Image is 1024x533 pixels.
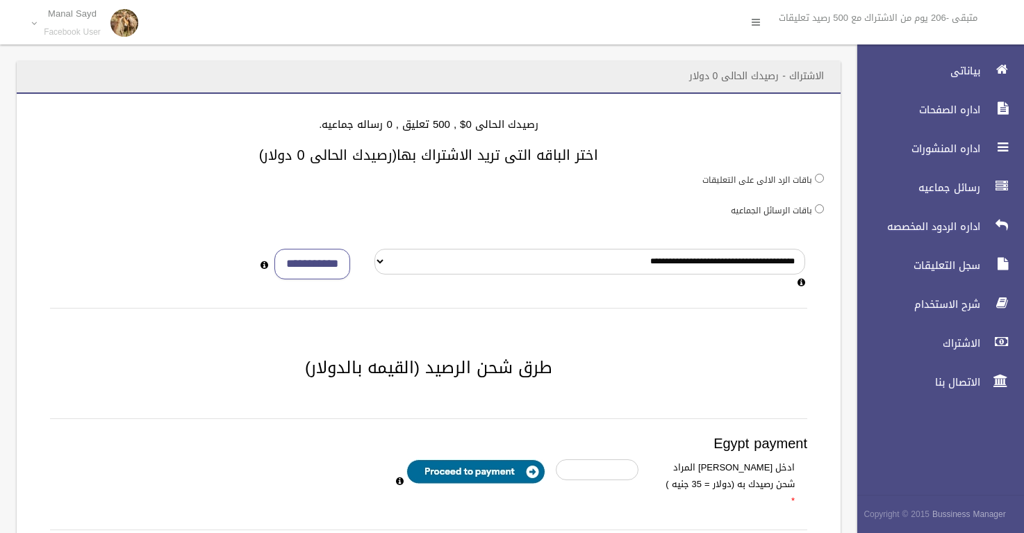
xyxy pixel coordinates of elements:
[702,172,812,188] label: باقات الرد الالى على التعليقات
[845,297,984,311] span: شرح الاستخدام
[845,172,1024,203] a: رسائل جماعيه
[845,367,1024,397] a: الاتصال بنا
[845,103,984,117] span: اداره الصفحات
[864,507,930,522] span: Copyright © 2015
[731,203,812,218] label: باقات الرسائل الجماعيه
[845,133,1024,164] a: اداره المنشورات
[672,63,841,90] header: الاشتراك - رصيدك الحالى 0 دولار
[845,56,1024,86] a: بياناتى
[845,289,1024,320] a: شرح الاستخدام
[845,336,984,350] span: الاشتراك
[845,64,984,78] span: بياناتى
[845,250,1024,281] a: سجل التعليقات
[44,27,101,38] small: Facebook User
[845,142,984,156] span: اداره المنشورات
[44,8,101,19] p: Manal Sayd
[845,181,984,195] span: رسائل جماعيه
[50,436,807,451] h3: Egypt payment
[33,359,824,377] h2: طرق شحن الرصيد (القيمه بالدولار)
[33,147,824,163] h3: اختر الباقه التى تريد الاشتراك بها(رصيدك الحالى 0 دولار)
[845,259,984,272] span: سجل التعليقات
[845,95,1024,125] a: اداره الصفحات
[33,119,824,131] h4: رصيدك الحالى 0$ , 500 تعليق , 0 رساله جماعيه.
[845,211,1024,242] a: اداره الردود المخصصه
[845,375,984,389] span: الاتصال بنا
[845,220,984,233] span: اداره الردود المخصصه
[649,459,805,509] label: ادخل [PERSON_NAME] المراد شحن رصيدك به (دولار = 35 جنيه )
[932,507,1006,522] strong: Bussiness Manager
[845,328,1024,359] a: الاشتراك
